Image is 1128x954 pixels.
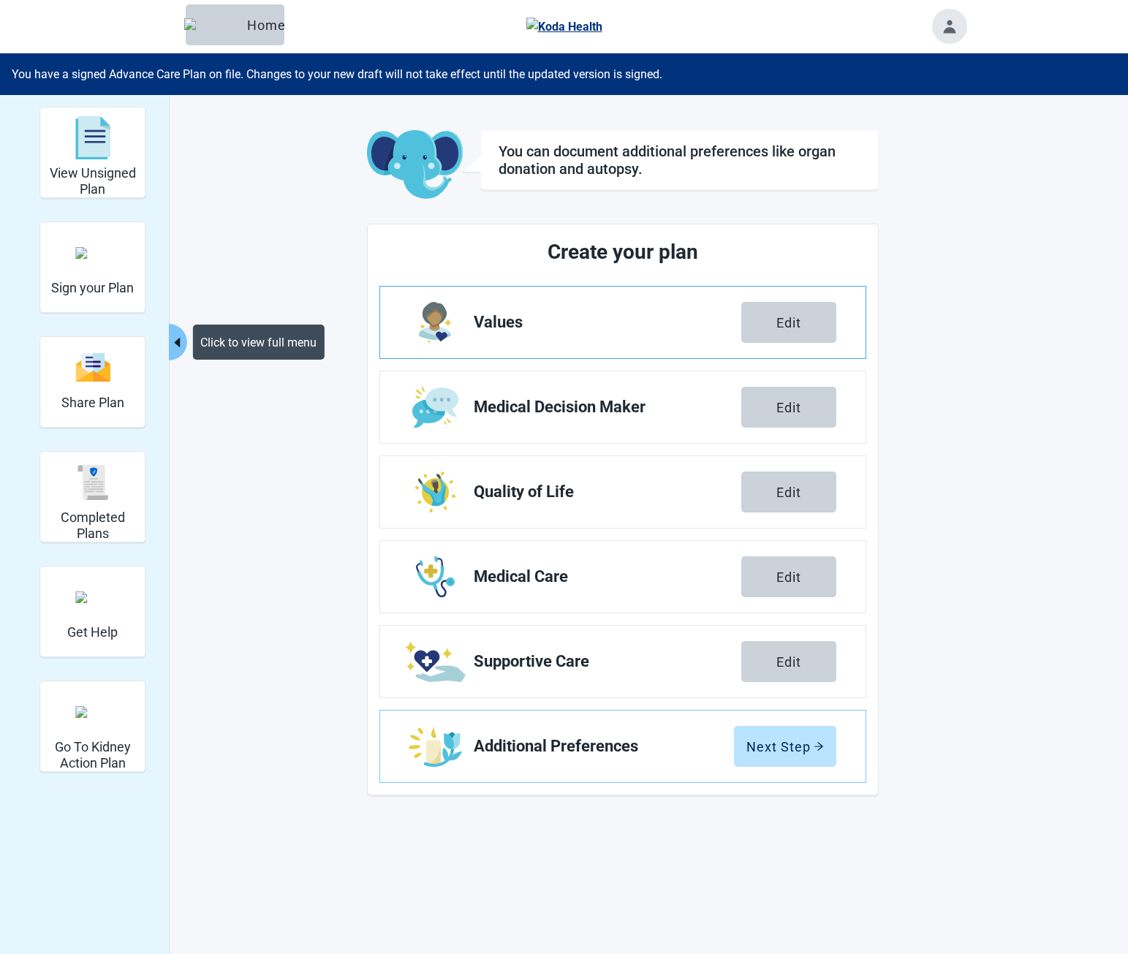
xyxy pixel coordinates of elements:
main: Main content [279,130,966,795]
h2: Completed Plans [46,510,139,541]
span: Medical Decision Maker [474,398,741,416]
img: Elephant [184,18,241,31]
h2: Get Help [67,624,118,640]
img: svg%3e [75,116,110,160]
span: caret-left [170,336,184,349]
img: Koda Health [526,18,602,36]
button: Edit [741,472,836,512]
img: person-question.svg [75,591,110,603]
button: Collapse menu [169,324,187,360]
div: Go To Kidney Action Plan [39,681,145,772]
span: Additional Preferences [474,738,734,755]
a: Edit Supportive Care section [380,626,866,697]
button: Edit [741,641,836,682]
a: Edit Quality of Life section [380,456,866,528]
a: Edit Medical Decision Maker section [380,371,866,443]
div: Get Help [39,566,145,657]
span: Supportive Care [474,653,741,670]
a: Edit Additional Preferences section [380,711,866,782]
div: Edit [776,654,801,669]
button: ElephantHome [186,4,284,45]
span: arrow-right [814,741,824,752]
div: Next Step [746,739,824,754]
img: svg%3e [75,352,110,383]
div: Completed Plans [39,451,145,542]
button: Edit [741,302,836,343]
h2: Share Plan [61,395,124,411]
a: Edit Values section [380,287,866,358]
div: Edit [776,400,801,414]
div: Sign your Plan [39,222,145,313]
a: Edit Medical Care section [380,541,866,613]
div: Click to view full menu [193,325,325,360]
span: Medical Care [474,568,741,586]
button: Next Steparrow-right [734,726,836,767]
img: kidney_action_plan.svg [75,706,110,718]
h2: Sign your Plan [51,280,134,296]
div: Home [197,18,273,32]
img: svg%3e [75,465,110,500]
h2: Go To Kidney Action Plan [46,739,139,771]
h2: Create your plan [434,236,811,268]
span: Values [474,314,741,331]
div: Edit [776,569,801,584]
div: Edit [776,485,801,499]
span: Quality of Life [474,483,741,501]
button: Toggle account menu [932,9,967,44]
img: Koda Elephant [367,130,463,200]
img: make_plan_official.svg [75,247,110,259]
h1: You can document additional preferences like organ donation and autopsy. [499,143,860,178]
button: Edit [741,387,836,428]
div: Share Plan [39,336,145,428]
h2: View Unsigned Plan [46,165,139,197]
div: View Unsigned Plan [39,107,145,198]
div: Edit [776,315,801,330]
button: Edit [741,556,836,597]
